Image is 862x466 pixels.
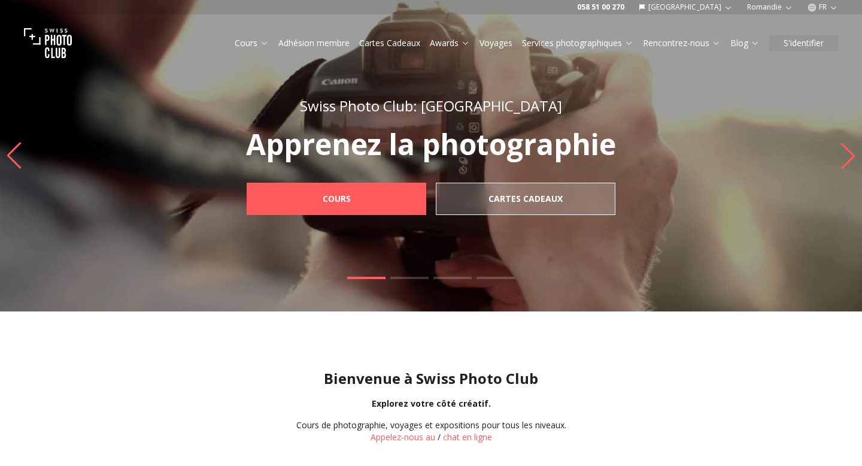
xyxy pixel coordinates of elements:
button: Voyages [475,35,517,52]
span: Swiss Photo Club: [GEOGRAPHIC_DATA] [300,96,562,116]
button: Adhésion membre [274,35,354,52]
h1: Bienvenue à Swiss Photo Club [10,369,852,388]
a: Cartes Cadeaux [359,37,420,49]
button: Rencontrez-nous [638,35,726,52]
a: 058 51 00 270 [577,2,624,12]
p: Apprenez la photographie [220,130,642,159]
button: Cours [230,35,274,52]
b: Cartes Cadeaux [488,193,563,205]
a: Awards [430,37,470,49]
b: Cours [323,193,351,205]
button: Awards [425,35,475,52]
a: Cartes Cadeaux [436,183,615,215]
a: Rencontrez-nous [643,37,721,49]
button: Blog [726,35,764,52]
button: S'identifier [769,35,838,52]
button: Services photographiques [517,35,638,52]
a: Services photographiques [522,37,633,49]
a: Voyages [479,37,512,49]
img: Swiss photo club [24,19,72,67]
button: Cartes Cadeaux [354,35,425,52]
a: Cours [247,183,426,215]
div: Cours de photographie, voyages et expositions pour tous les niveaux. [296,419,566,431]
a: Adhésion membre [278,37,350,49]
a: Blog [730,37,760,49]
a: Appelez-nous au [371,431,435,443]
a: Cours [235,37,269,49]
button: chat en ligne [443,431,492,443]
div: Explorez votre côté créatif. [10,398,852,410]
div: / [296,419,566,443]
